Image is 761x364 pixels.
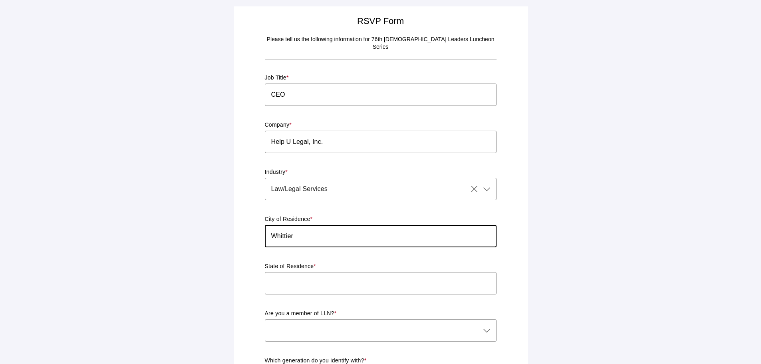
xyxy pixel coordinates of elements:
[265,215,497,223] p: City of Residence
[265,36,497,51] p: Please tell us the following information for 76th [DEMOGRAPHIC_DATA] Leaders Luncheon Series
[265,263,497,271] p: State of Residence
[265,121,497,129] p: Company
[265,168,497,176] p: Industry
[469,184,479,194] i: Clear
[271,184,328,194] span: Law/Legal Services
[265,74,497,82] p: Job Title
[357,16,404,26] span: RSVP Form
[265,310,497,318] p: Are you a member of LLN?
